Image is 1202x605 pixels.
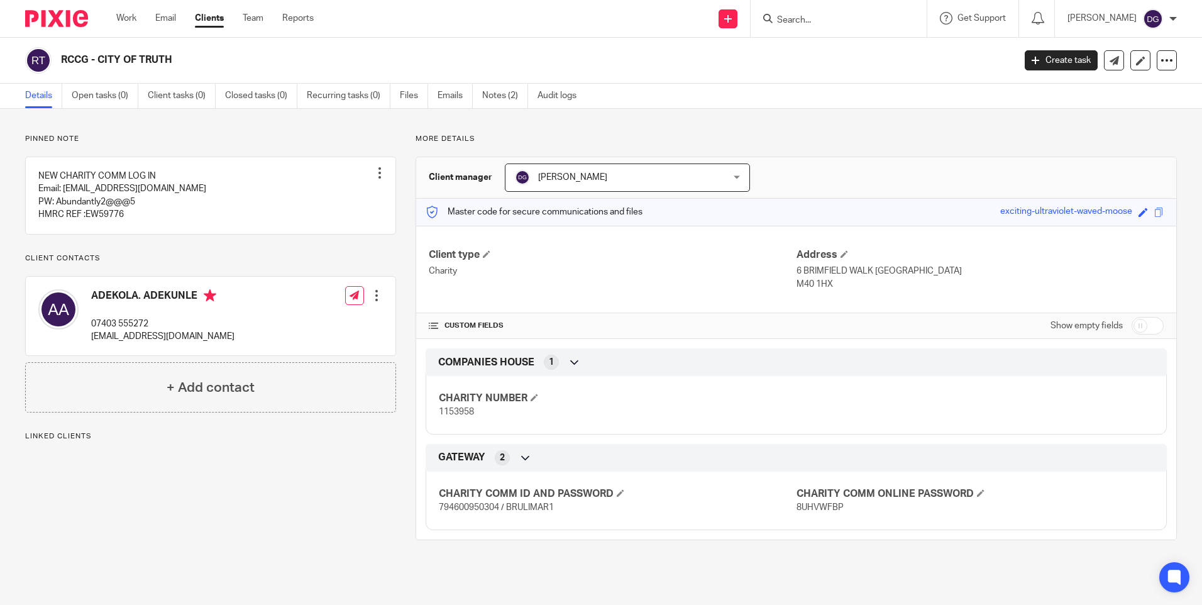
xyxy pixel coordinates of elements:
a: Open tasks (0) [72,84,138,108]
a: Files [400,84,428,108]
img: svg%3E [38,289,79,330]
span: 1 [549,356,554,369]
h3: Client manager [429,171,492,184]
i: Primary [204,289,216,302]
span: GATEWAY [438,451,485,464]
p: Linked clients [25,431,396,441]
a: Create task [1025,50,1098,70]
a: Audit logs [538,84,586,108]
img: svg%3E [1143,9,1163,29]
span: 794600950304 / BRULIMAR1 [439,503,554,512]
h4: CUSTOM FIELDS [429,321,796,331]
h4: ADEKOLA. ADEKUNLE [91,289,234,305]
h4: + Add contact [167,378,255,397]
p: More details [416,134,1177,144]
a: Notes (2) [482,84,528,108]
h4: CHARITY COMM ONLINE PASSWORD [797,487,1154,501]
h4: Client type [429,248,796,262]
a: Details [25,84,62,108]
span: [PERSON_NAME] [538,173,607,182]
p: 6 BRIMFIELD WALK [GEOGRAPHIC_DATA] [797,265,1164,277]
input: Search [776,15,889,26]
a: Reports [282,12,314,25]
h2: RCCG - CITY OF TRUTH [61,53,817,67]
a: Email [155,12,176,25]
a: Emails [438,84,473,108]
h4: CHARITY COMM ID AND PASSWORD [439,487,796,501]
span: COMPANIES HOUSE [438,356,534,369]
p: 07403 555272 [91,318,234,330]
div: exciting-ultraviolet-waved-moose [1000,205,1132,219]
a: Client tasks (0) [148,84,216,108]
img: Pixie [25,10,88,27]
p: Pinned note [25,134,396,144]
a: Closed tasks (0) [225,84,297,108]
h4: Address [797,248,1164,262]
a: Team [243,12,263,25]
h4: CHARITY NUMBER [439,392,796,405]
span: 1153958 [439,408,474,416]
img: svg%3E [515,170,530,185]
p: [PERSON_NAME] [1067,12,1137,25]
p: [EMAIL_ADDRESS][DOMAIN_NAME] [91,330,234,343]
a: Clients [195,12,224,25]
p: Master code for secure communications and files [426,206,642,218]
img: svg%3E [25,47,52,74]
span: 8UHVWFBP [797,503,844,512]
a: Work [116,12,136,25]
a: Recurring tasks (0) [307,84,390,108]
span: Get Support [957,14,1006,23]
span: 2 [500,452,505,464]
p: Client contacts [25,253,396,264]
p: M40 1HX [797,278,1164,291]
p: Charity [429,265,796,277]
label: Show empty fields [1050,319,1123,332]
